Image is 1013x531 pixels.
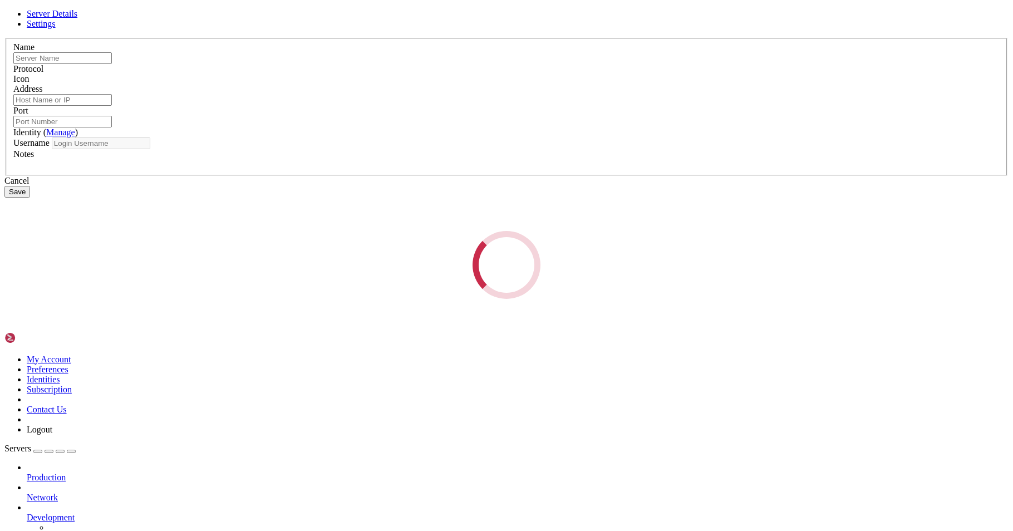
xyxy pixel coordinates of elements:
[13,64,43,73] label: Protocol
[27,513,1009,523] a: Development
[27,19,56,28] a: Settings
[27,483,1009,503] li: Network
[4,332,68,343] img: Shellngn
[463,220,551,309] div: Loading...
[13,94,112,106] input: Host Name or IP
[27,493,58,502] span: Network
[13,106,28,115] label: Port
[27,513,75,522] span: Development
[13,74,29,83] label: Icon
[13,84,42,94] label: Address
[27,365,68,374] a: Preferences
[13,149,34,159] label: Notes
[27,473,1009,483] a: Production
[27,385,72,394] a: Subscription
[4,444,76,453] a: Servers
[13,42,35,52] label: Name
[4,176,1009,186] div: Cancel
[27,493,1009,503] a: Network
[4,186,30,198] button: Save
[13,138,50,147] label: Username
[13,52,112,64] input: Server Name
[13,127,78,137] label: Identity
[27,473,66,482] span: Production
[27,405,67,414] a: Contact Us
[27,9,77,18] a: Server Details
[43,127,78,137] span: ( )
[46,127,75,137] a: Manage
[4,444,31,453] span: Servers
[13,116,112,127] input: Port Number
[27,425,52,434] a: Logout
[27,463,1009,483] li: Production
[52,137,150,149] input: Login Username
[27,375,60,384] a: Identities
[27,355,71,364] a: My Account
